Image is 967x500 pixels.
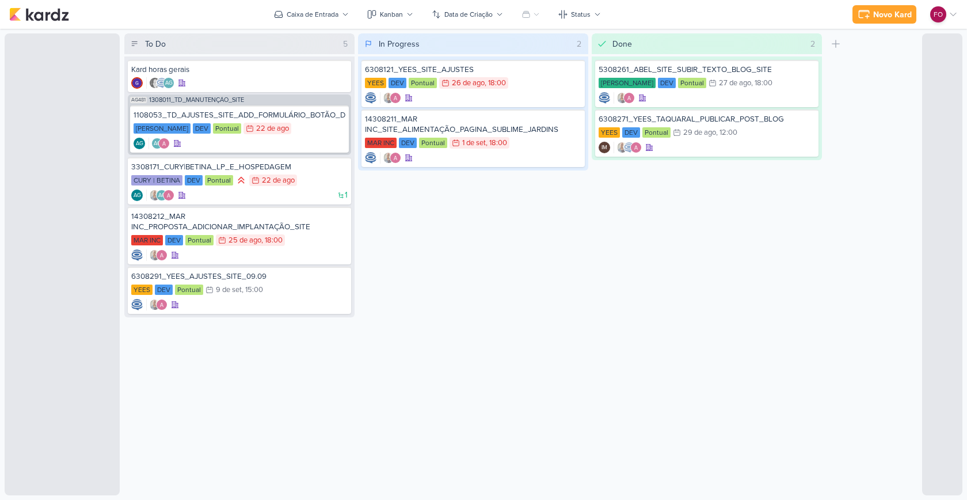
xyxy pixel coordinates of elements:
[185,175,203,185] div: DEV
[229,237,261,244] div: 25 de ago
[149,77,161,89] img: Renata Brandão
[131,271,348,282] div: 6308291_YEES_AJUSTES_SITE_09.09
[873,9,912,21] div: Novo Kard
[462,139,486,147] div: 1 de set
[678,78,706,88] div: Pontual
[156,249,167,261] img: Alessandra Gomes
[365,138,397,148] div: MAR INC
[419,138,447,148] div: Pontual
[599,142,610,153] div: Isabella Machado Guimarães
[365,92,376,104] img: Caroline Traven De Andrade
[683,129,716,137] div: 29 de ago
[599,65,815,75] div: 5308261_ABEL_SITE_SUBIR_TEXTO_BLOG_SITE
[716,129,737,137] div: , 12:00
[365,92,376,104] div: Criador(a): Caroline Traven De Andrade
[601,145,607,151] p: IM
[149,97,244,103] span: 1308011_TD_MANUTENÇÃO_SITE
[409,78,437,88] div: Pontual
[134,110,345,120] div: 1108053_TD_AJUSTES_SITE_ADD_FORMULÁRIO_BOTÃO_DOWNLOAD
[151,138,163,149] div: Aline Gimenez Graciano
[134,138,145,149] div: Aline Gimenez Graciano
[485,79,506,87] div: , 18:00
[131,299,143,310] img: Caroline Traven De Andrade
[149,249,161,261] img: Iara Santos
[185,235,214,245] div: Pontual
[154,141,161,147] p: AG
[146,77,174,89] div: Colaboradores: Renata Brandão, Caroline Traven De Andrade, Aline Gimenez Graciano
[242,286,263,294] div: , 15:00
[213,123,241,134] div: Pontual
[136,141,143,147] p: AG
[806,38,820,50] div: 2
[131,190,143,201] div: Criador(a): Aline Gimenez Graciano
[216,286,242,294] div: 9 de set
[155,285,173,295] div: DEV
[9,7,69,21] img: kardz.app
[616,92,628,104] img: Iara Santos
[452,79,485,87] div: 26 de ago
[658,78,676,88] div: DEV
[146,190,174,201] div: Colaboradores: Iara Santos, Aline Gimenez Graciano, Alessandra Gomes
[852,5,916,24] button: Novo Kard
[163,190,174,201] img: Alessandra Gomes
[599,78,656,88] div: [PERSON_NAME]
[131,77,143,89] div: Criador(a): Giulia Boschi
[599,127,620,138] div: YEES
[131,162,348,172] div: 3308171_CURY|BETINA_LP_E_HOSPEDAGEM
[156,299,167,310] img: Alessandra Gomes
[146,249,167,261] div: Colaboradores: Iara Santos, Alessandra Gomes
[261,237,283,244] div: , 18:00
[262,177,295,184] div: 22 de ago
[146,299,167,310] div: Colaboradores: Iara Santos, Alessandra Gomes
[751,79,772,87] div: , 18:00
[131,299,143,310] div: Criador(a): Caroline Traven De Andrade
[365,78,386,88] div: YEES
[486,139,507,147] div: , 18:00
[390,152,401,164] img: Alessandra Gomes
[163,77,174,89] div: Aline Gimenez Graciano
[599,92,610,104] div: Criador(a): Caroline Traven De Andrade
[338,38,352,50] div: 5
[365,65,581,75] div: 6308121_YEES_SITE_AJUSTES
[616,142,628,153] img: Iara Santos
[131,285,153,295] div: YEES
[365,114,581,135] div: 14308211_MAR INC_SITE_ALIMENTAÇÃO_PAGINA_SUBLIME_JARDINS
[131,249,143,261] div: Criador(a): Caroline Traven De Andrade
[930,6,946,22] div: Fabio Oliveira
[149,190,161,201] img: Iara Santos
[365,152,376,164] div: Criador(a): Caroline Traven De Andrade
[131,249,143,261] img: Caroline Traven De Andrade
[134,123,191,134] div: [PERSON_NAME]
[175,285,203,295] div: Pontual
[149,138,170,149] div: Colaboradores: Aline Gimenez Graciano, Alessandra Gomes
[642,127,671,138] div: Pontual
[934,9,943,20] p: FO
[256,125,289,132] div: 22 de ago
[389,78,406,88] div: DEV
[390,92,401,104] img: Alessandra Gomes
[131,190,143,201] div: Aline Gimenez Graciano
[235,175,247,186] div: Prioridade Alta
[572,38,586,50] div: 2
[630,142,642,153] img: Alessandra Gomes
[345,191,348,199] span: 1
[165,235,183,245] div: DEV
[130,97,147,103] span: AG481
[205,175,233,185] div: Pontual
[158,138,170,149] img: Alessandra Gomes
[131,235,163,245] div: MAR INC
[622,127,640,138] div: DEV
[134,138,145,149] div: Criador(a): Aline Gimenez Graciano
[149,299,161,310] img: Iara Santos
[383,92,394,104] img: Iara Santos
[719,79,751,87] div: 27 de ago
[131,175,182,185] div: CURY | BETINA
[156,190,167,201] div: Aline Gimenez Graciano
[380,152,401,164] div: Colaboradores: Iara Santos, Alessandra Gomes
[131,65,348,75] div: Kard horas gerais
[156,77,167,89] img: Caroline Traven De Andrade
[599,114,815,124] div: 6308271_YEES_TAQUARAL_PUBLICAR_POST_BLOG
[131,211,348,232] div: 14308212_MAR INC_PROPOSTA_ADICIONAR_IMPLANTAÇÃO_SITE
[599,92,610,104] img: Caroline Traven De Andrade
[623,142,635,153] img: Caroline Traven De Andrade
